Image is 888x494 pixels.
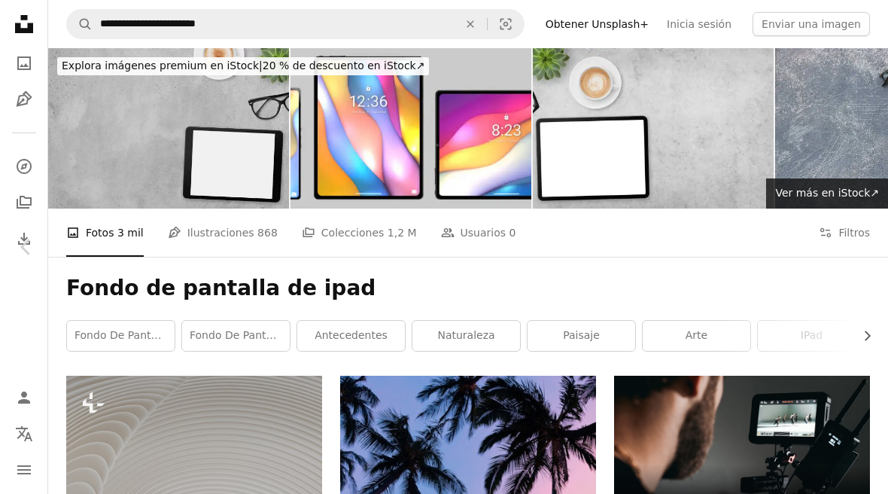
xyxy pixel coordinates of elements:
button: Búsqueda visual [488,10,524,38]
span: 0 [509,224,516,241]
span: 20 % de descuento en iStock ↗ [62,59,424,72]
a: fondo de pantalla [182,321,290,351]
a: naturaleza [412,321,520,351]
img: Escritorio de oficina moderno fondo-vista superior con espacio de copia [48,48,289,209]
a: Explorar [9,151,39,181]
span: 1,2 M [388,224,417,241]
button: Idioma [9,419,39,449]
a: arte [643,321,750,351]
button: Borrar [454,10,487,38]
a: Siguiente [835,175,888,319]
a: paisaje [528,321,635,351]
button: Buscar en Unsplash [67,10,93,38]
a: Fotos [9,48,39,78]
a: Colecciones 1,2 M [302,209,417,257]
a: Fondo de pantalla del iPad Pro [67,321,175,351]
button: Enviar una imagen [753,12,870,36]
button: Menú [9,455,39,485]
a: Inicia sesión [658,12,741,36]
a: Ilustraciones 868 [168,209,278,257]
a: iPad [758,321,865,351]
a: Explora imágenes premium en iStock|20 % de descuento en iStock↗ [48,48,438,84]
h1: Fondo de pantalla de ipad [66,275,870,302]
span: 868 [257,224,278,241]
span: Ver más en iStock ↗ [775,187,879,199]
button: desplazar lista a la derecha [853,321,870,351]
img: Modern Office Desk Background [533,48,774,209]
a: Ver más en iStock↗ [766,178,888,209]
a: antecedentes [297,321,405,351]
form: Encuentra imágenes en todo el sitio [66,9,525,39]
a: Iniciar sesión / Registrarse [9,383,39,413]
img: Pantallas de bloqueo genéricas de teléfonos y tabletas con fondo de pantalla de arte 3D. Conjunto... [290,48,531,209]
a: Obtener Unsplash+ [537,12,658,36]
span: Explora imágenes premium en iStock | [62,59,263,72]
a: Usuarios 0 [441,209,516,257]
a: Ilustraciones [9,84,39,114]
button: Filtros [819,209,870,257]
